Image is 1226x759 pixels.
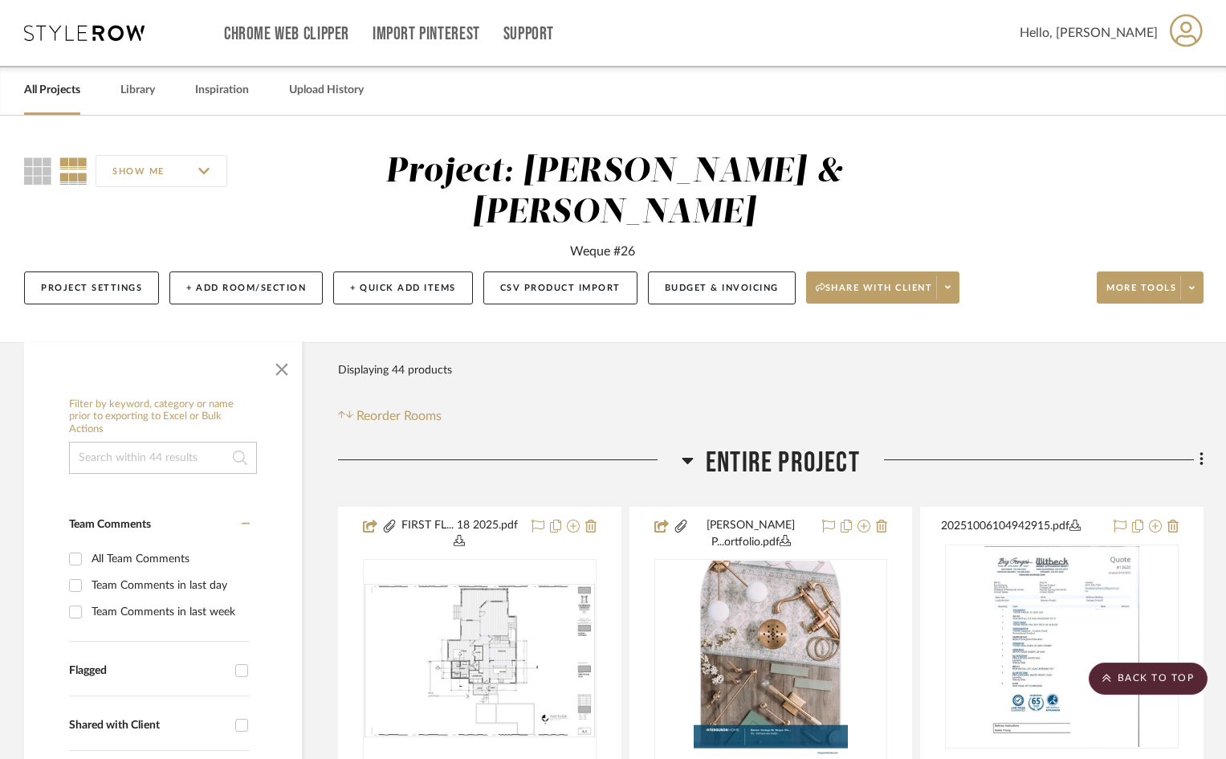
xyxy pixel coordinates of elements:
span: Team Comments [69,519,151,530]
div: Team Comments in last day [92,573,246,598]
button: Share with client [806,271,960,304]
div: Weque #26 [570,242,635,261]
button: [PERSON_NAME] P...ortfolio.pdf [689,517,813,551]
div: Team Comments in last week [92,599,246,625]
a: Import Pinterest [373,27,480,41]
span: Share with client [816,282,933,306]
button: 20251006104942915.pdf [941,517,1104,537]
span: Entire Project [706,446,860,480]
button: Budget & Invoicing [648,271,796,304]
button: + Add Room/Section [169,271,323,304]
a: Upload History [289,80,364,101]
img: null [365,584,595,737]
div: All Team Comments [92,546,246,572]
div: 0 [946,545,1178,748]
button: CSV Product Import [483,271,637,304]
img: null [984,546,1139,747]
button: FIRST FL... 18 2025.pdf [397,517,522,551]
button: More tools [1097,271,1204,304]
a: Support [503,27,554,41]
a: Inspiration [195,80,249,101]
a: Library [120,80,155,101]
a: Chrome Web Clipper [224,27,349,41]
button: + Quick Add Items [333,271,473,304]
div: Displaying 44 products [338,354,452,386]
button: Project Settings [24,271,159,304]
span: Reorder Rooms [356,406,442,426]
div: Shared with Client [69,719,227,732]
button: Reorder Rooms [338,406,442,426]
a: All Projects [24,80,80,101]
span: More tools [1106,282,1176,306]
div: Project: [PERSON_NAME] & [PERSON_NAME] [385,155,842,230]
scroll-to-top-button: BACK TO TOP [1089,663,1208,695]
div: Flagged [69,664,227,678]
span: Hello, [PERSON_NAME] [1020,23,1158,43]
button: Close [266,350,298,382]
input: Search within 44 results [69,442,257,474]
h6: Filter by keyword, category or name prior to exporting to Excel or Bulk Actions [69,398,257,436]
